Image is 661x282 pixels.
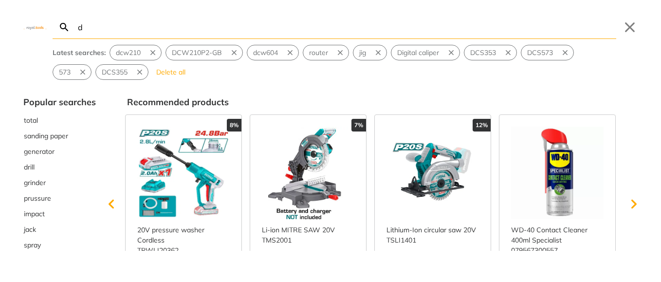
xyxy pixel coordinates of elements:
button: Remove suggestion: DCS353 [502,45,516,60]
button: Select suggestion: Digital caliper [391,45,445,60]
span: jig [359,48,366,58]
button: Remove suggestion: jig [372,45,386,60]
span: prussure [24,193,51,204]
span: spray [24,240,41,250]
svg: Remove suggestion: DCS573 [561,48,569,57]
span: jack [24,225,36,235]
svg: Remove suggestion: dcw210 [148,48,157,57]
svg: Scroll left [102,194,121,214]
span: DCS355 [102,67,128,77]
span: generator [24,147,55,157]
svg: Remove suggestion: Digital caliper [447,48,456,57]
div: Suggestion: grinder [23,175,96,190]
button: Remove suggestion: DCW210P2-GB [228,45,242,60]
button: Select suggestion: total [23,113,96,128]
button: Select suggestion: 573 [53,65,76,79]
svg: Scroll right [624,194,643,214]
span: drill [24,162,35,172]
div: Suggestion: router [303,45,349,60]
svg: Search [58,21,70,33]
div: Suggestion: DCS573 [521,45,574,60]
span: total [24,115,38,126]
div: Suggestion: dcw210 [110,45,162,60]
button: Remove suggestion: router [334,45,349,60]
span: 573 [59,67,71,77]
button: Select suggestion: prussure [23,190,96,206]
button: Remove suggestion: DCS355 [133,65,148,79]
div: Recommended products [127,95,638,109]
button: Remove suggestion: Digital caliper [445,45,459,60]
button: Select suggestion: dcw210 [110,45,147,60]
div: Suggestion: total [23,113,96,128]
button: Select suggestion: impact [23,206,96,222]
button: Close [622,19,638,35]
button: Select suggestion: jack [23,222,96,237]
div: Suggestion: impact [23,206,96,222]
img: Close [23,25,47,29]
button: Select suggestion: jig [353,45,372,60]
svg: Remove suggestion: jig [374,48,383,57]
button: Remove suggestion: dcw604 [284,45,298,60]
button: Select suggestion: generator [23,144,96,159]
svg: Remove suggestion: DCW210P2-GB [230,48,239,57]
div: Suggestion: prussure [23,190,96,206]
div: Suggestion: 573 [53,64,92,80]
button: Select suggestion: DCW210P2-GB [166,45,228,60]
button: Remove suggestion: DCS573 [559,45,573,60]
div: 8% [227,119,241,132]
button: Select suggestion: sanding paper [23,128,96,144]
span: sanding paper [24,131,68,141]
span: DCS573 [527,48,553,58]
div: 12% [473,119,491,132]
span: grinder [24,178,46,188]
svg: Remove suggestion: DCS353 [504,48,513,57]
div: Suggestion: Digital caliper [391,45,460,60]
button: Select suggestion: DCS355 [96,65,133,79]
div: Suggestion: jig [353,45,387,60]
svg: Remove suggestion: dcw604 [286,48,294,57]
svg: Remove suggestion: 573 [78,68,87,76]
span: dcw604 [253,48,278,58]
span: dcw210 [116,48,141,58]
button: Delete all [152,64,189,80]
button: Select suggestion: dcw604 [247,45,284,60]
div: Suggestion: drill [23,159,96,175]
div: Suggestion: generator [23,144,96,159]
button: Select suggestion: grinder [23,175,96,190]
button: Remove suggestion: dcw210 [147,45,161,60]
svg: Remove suggestion: DCS355 [135,68,144,76]
button: Select suggestion: DCS573 [521,45,559,60]
span: impact [24,209,45,219]
button: Select suggestion: DCS353 [464,45,502,60]
div: Suggestion: dcw604 [247,45,299,60]
span: router [309,48,328,58]
div: Suggestion: DCW210P2-GB [165,45,243,60]
button: Select suggestion: router [303,45,334,60]
div: Suggestion: sanding paper [23,128,96,144]
div: 7% [351,119,366,132]
div: Suggestion: DCS353 [464,45,517,60]
span: DCS353 [470,48,496,58]
button: Select suggestion: drill [23,159,96,175]
svg: Remove suggestion: router [336,48,345,57]
span: Digital caliper [397,48,439,58]
div: Suggestion: jack [23,222,96,237]
button: Remove suggestion: 573 [76,65,91,79]
span: DCW210P2-GB [172,48,222,58]
div: Suggestion: spray [23,237,96,253]
div: Popular searches [23,95,96,109]
input: Search… [76,16,616,38]
div: Suggestion: DCS355 [95,64,148,80]
div: Latest searches: [53,48,106,58]
button: Select suggestion: spray [23,237,96,253]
